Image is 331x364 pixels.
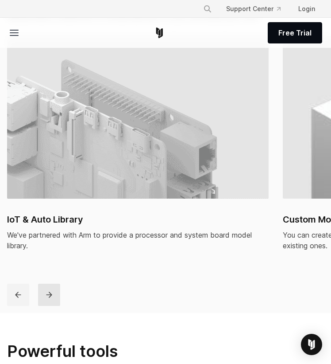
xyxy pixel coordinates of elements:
[154,27,165,38] a: Corellium Home
[7,284,29,306] button: previous
[7,230,269,251] div: We've partnered with Arm to provide a processor and system board model library.
[200,1,216,17] button: Search
[219,1,288,17] a: Support Center
[301,334,322,355] div: Open Intercom Messenger
[38,284,60,306] button: next
[291,1,322,17] a: Login
[7,341,324,361] h2: Powerful tools
[7,213,269,226] h2: IoT & Auto Library
[278,27,312,38] span: Free Trial
[268,22,322,43] a: Free Trial
[7,36,269,199] img: IoT & Auto Library
[7,36,269,262] a: IoT & Auto Library IoT & Auto Library We've partnered with Arm to provide a processor and system ...
[196,1,322,17] div: Navigation Menu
